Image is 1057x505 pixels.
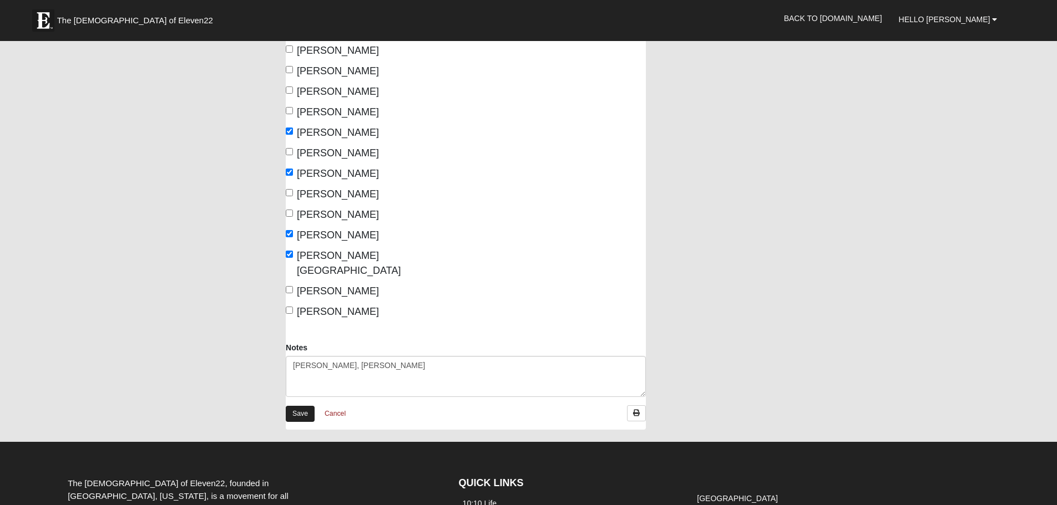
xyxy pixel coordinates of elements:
[286,148,293,155] input: [PERSON_NAME]
[286,342,307,353] label: Notes
[891,6,1006,33] a: Hello [PERSON_NAME]
[286,66,293,73] input: [PERSON_NAME]
[297,285,379,297] span: [PERSON_NAME]
[57,15,213,26] span: The [DEMOGRAPHIC_DATA] of Eleven22
[297,229,379,241] span: [PERSON_NAME]
[297,306,379,317] span: [PERSON_NAME]
[317,405,353,422] a: Cancel
[286,189,293,196] input: [PERSON_NAME]
[286,286,293,293] input: [PERSON_NAME]
[297,147,379,159] span: [PERSON_NAME]
[286,406,315,422] a: Save
[297,250,401,276] span: [PERSON_NAME][GEOGRAPHIC_DATA]
[297,127,379,138] span: [PERSON_NAME]
[32,9,54,32] img: Eleven22 logo
[297,65,379,76] span: [PERSON_NAME]
[297,106,379,118] span: [PERSON_NAME]
[297,168,379,179] span: [PERSON_NAME]
[286,210,293,217] input: [PERSON_NAME]
[286,230,293,237] input: [PERSON_NAME]
[286,169,293,176] input: [PERSON_NAME]
[627,405,646,421] a: Print Attendance Roster
[286,45,293,53] input: [PERSON_NAME]
[286,127,293,135] input: [PERSON_NAME]
[776,4,891,32] a: Back to [DOMAIN_NAME]
[27,4,249,32] a: The [DEMOGRAPHIC_DATA] of Eleven22
[286,86,293,94] input: [PERSON_NAME]
[297,45,379,56] span: [PERSON_NAME]
[297,188,379,200] span: [PERSON_NAME]
[459,477,677,489] h4: QUICK LINKS
[297,86,379,97] span: [PERSON_NAME]
[899,15,990,24] span: Hello [PERSON_NAME]
[286,307,293,314] input: [PERSON_NAME]
[297,209,379,220] span: [PERSON_NAME]
[286,251,293,258] input: [PERSON_NAME][GEOGRAPHIC_DATA]
[286,107,293,114] input: [PERSON_NAME]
